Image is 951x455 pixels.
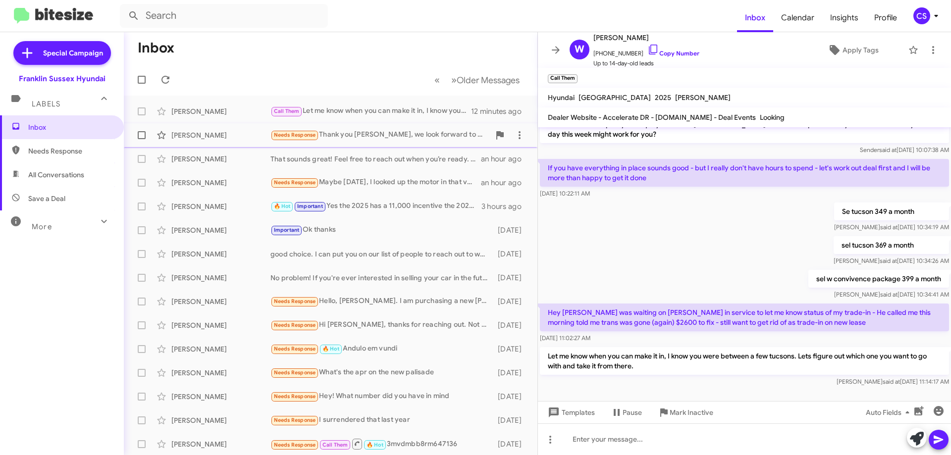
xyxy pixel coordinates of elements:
div: No problem! If you're ever interested in selling your car in the future, feel free to reach out. ... [270,273,493,283]
p: Se tucson 349 a month [834,202,949,220]
p: sel tucson 369 a month [834,236,949,254]
span: Hyundai [548,93,575,102]
button: Mark Inactive [650,404,721,421]
span: [PERSON_NAME] [675,93,731,102]
p: Hey [PERSON_NAME] was waiting on [PERSON_NAME] in service to let me know status of my trade-in - ... [540,303,949,331]
div: [PERSON_NAME] [171,392,270,402]
div: Hello, [PERSON_NAME]. I am purchasing a new [PERSON_NAME] SE, 2025. Would you share its price (wh... [270,296,493,307]
span: Auto Fields [866,404,913,421]
span: » [451,74,457,86]
span: Needs Response [274,393,316,400]
div: Thank you [PERSON_NAME], we look forward to meeting you [270,129,490,141]
div: Franklin Sussex Hyundai [19,74,106,84]
span: Older Messages [457,75,520,86]
div: Yes the 2025 has a 11,000 incentive the 2026 hasn't been released or built yet so I'm unsure why ... [270,201,481,212]
span: Dealer Website - Accelerate DR - [DOMAIN_NAME] - Deal Events [548,113,756,122]
div: [PERSON_NAME] [171,439,270,449]
a: Insights [822,3,866,32]
div: [DATE] [493,320,529,330]
p: Let me know when you can make it in, I know you were between a few tucsons. Lets figure out which... [540,347,949,375]
div: Hi [PERSON_NAME], thanks for reaching out. Not seriously looking at the moment, just starting to ... [270,319,493,331]
span: Needs Response [274,298,316,304]
span: [DATE] 11:02:27 AM [540,334,590,342]
div: [PERSON_NAME] [171,249,270,259]
button: Previous [428,70,446,90]
div: [PERSON_NAME] [171,344,270,354]
span: Needs Response [274,322,316,328]
span: said at [880,223,898,231]
div: [DATE] [493,368,529,378]
div: Let me know when you can make it in, I know you were between a few tucsons. Lets figure out which... [270,105,471,117]
span: Needs Response [274,442,316,448]
span: said at [879,146,897,153]
span: 🔥 Hot [367,442,383,448]
p: If you have everything in place sounds good - but I really don't have hours to spend - let's work... [540,159,949,187]
span: Templates [546,404,595,421]
span: said at [880,257,897,264]
div: [PERSON_NAME] [171,368,270,378]
div: I surrendered that last year [270,414,493,426]
span: Important [274,227,300,233]
span: 🔥 Hot [322,346,339,352]
span: Call Them [274,108,300,114]
div: an hour ago [481,178,529,188]
small: Call Them [548,74,578,83]
span: « [434,74,440,86]
div: 3mvdmbb8rm647136 [270,438,493,450]
div: 3 hours ago [481,202,529,211]
div: [DATE] [493,392,529,402]
span: Needs Response [274,369,316,376]
span: Needs Response [274,132,316,138]
div: [PERSON_NAME] [171,225,270,235]
input: Search [120,4,328,28]
span: [PERSON_NAME] [593,32,699,44]
a: Special Campaign [13,41,111,65]
span: Up to 14-day-old leads [593,58,699,68]
button: Next [445,70,526,90]
nav: Page navigation example [429,70,526,90]
span: More [32,222,52,231]
span: Sender [DATE] 10:07:38 AM [860,146,949,153]
div: [PERSON_NAME] [171,154,270,164]
p: sel w convivence package 399 a month [808,270,949,288]
div: CS [913,7,930,24]
a: Profile [866,3,905,32]
span: Pause [623,404,642,421]
span: 2025 [655,93,671,102]
span: Inbox [28,122,112,132]
div: [PERSON_NAME] [171,106,270,116]
h1: Inbox [138,40,174,56]
div: Hey! What number did you have in mind [270,391,493,402]
span: Important [297,203,323,209]
span: Needs Response [274,346,316,352]
span: 🔥 Hot [274,203,291,209]
span: [PHONE_NUMBER] [593,44,699,58]
span: W [575,42,584,57]
div: [PERSON_NAME] [171,130,270,140]
span: Needs Response [28,146,112,156]
div: [DATE] [493,344,529,354]
span: [DATE] 10:22:11 AM [540,190,590,197]
button: CS [905,7,940,24]
span: Needs Response [274,179,316,186]
div: [DATE] [493,273,529,283]
span: [GEOGRAPHIC_DATA] [579,93,651,102]
a: Calendar [773,3,822,32]
div: an hour ago [481,154,529,164]
div: [PERSON_NAME] [171,202,270,211]
div: [PERSON_NAME] [171,297,270,306]
div: [DATE] [493,439,529,449]
div: [DATE] [493,225,529,235]
div: [PERSON_NAME] [171,415,270,425]
span: [PERSON_NAME] [DATE] 10:34:26 AM [834,257,949,264]
button: Auto Fields [858,404,921,421]
span: Apply Tags [843,41,879,59]
span: [PERSON_NAME] [DATE] 11:14:17 AM [837,378,949,385]
a: Inbox [737,3,773,32]
span: said at [880,291,898,298]
div: [DATE] [493,415,529,425]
